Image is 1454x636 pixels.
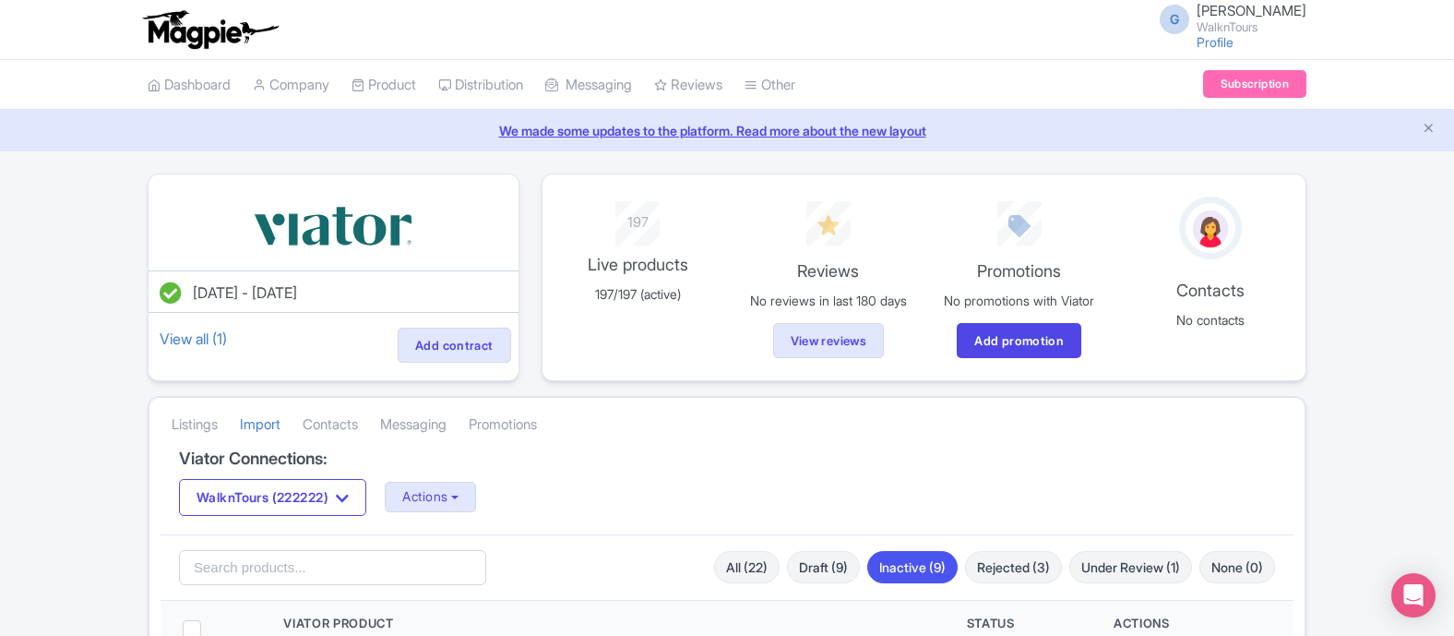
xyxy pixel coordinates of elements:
span: [DATE] - [DATE] [193,283,297,302]
a: Import [240,400,280,450]
a: View all (1) [156,326,231,352]
a: Profile [1197,34,1234,50]
button: WalknTours (222222) [179,479,366,516]
p: Reviews [744,258,912,283]
a: We made some updates to the platform. Read more about the new layout [11,121,1443,140]
img: vbqrramwp3xkpi4ekcjz.svg [250,197,416,256]
button: Close announcement [1422,119,1436,140]
p: No promotions with Viator [935,291,1103,310]
a: Add contract [398,328,511,363]
p: 197/197 (active) [554,284,722,304]
div: Open Intercom Messenger [1391,573,1436,618]
a: Add promotion [957,323,1081,358]
a: Contacts [303,400,358,450]
a: Under Review (1) [1069,551,1192,583]
h4: Viator Connections: [179,450,1275,468]
a: Subscription [1203,70,1306,98]
a: Draft (9) [787,551,860,583]
a: Inactive (9) [867,551,958,583]
a: G [PERSON_NAME] WalknTours [1149,4,1306,33]
img: logo-ab69f6fb50320c5b225c76a69d11143b.png [138,9,281,50]
a: Rejected (3) [965,551,1062,583]
a: Distribution [438,60,523,111]
small: WalknTours [1197,21,1306,33]
a: All (22) [714,551,780,583]
span: G [1160,5,1189,34]
a: Company [253,60,329,111]
div: 197 [554,201,722,234]
a: Dashboard [148,60,231,111]
a: Listings [172,400,218,450]
a: Promotions [469,400,537,450]
a: Messaging [545,60,632,111]
input: Search products... [179,550,486,585]
p: No reviews in last 180 days [744,291,912,310]
a: Reviews [654,60,722,111]
a: None (0) [1199,551,1275,583]
a: Other [745,60,795,111]
p: No contacts [1126,310,1294,330]
p: Promotions [935,258,1103,283]
a: Messaging [380,400,447,450]
button: Actions [385,482,476,512]
p: Contacts [1126,278,1294,303]
a: Product [352,60,416,111]
span: [PERSON_NAME] [1197,2,1306,19]
img: avatar_key_member-9c1dde93af8b07d7383eb8b5fb890c87.png [1189,207,1232,251]
a: View reviews [773,323,885,358]
p: Live products [554,252,722,277]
